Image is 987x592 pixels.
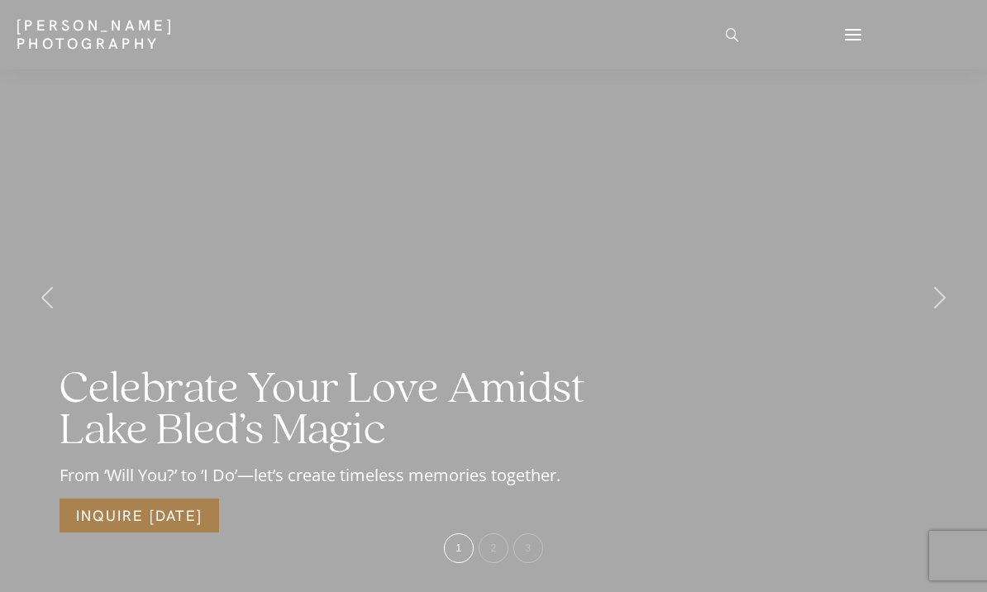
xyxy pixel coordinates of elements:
h2: Celebrate Your Love Amidst Lake Bled’s Magic [60,369,632,452]
span: 2 [490,542,496,554]
a: Inquire [DATE] [60,499,219,532]
div: From ‘Will You?’ to ‘I Do’—let’s create timeless memories together. [60,464,632,487]
span: 1 [455,542,461,554]
a: [PERSON_NAME] Photography [17,17,291,53]
a: icon-magnifying-glass34 [718,20,747,50]
span: 3 [525,542,531,554]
